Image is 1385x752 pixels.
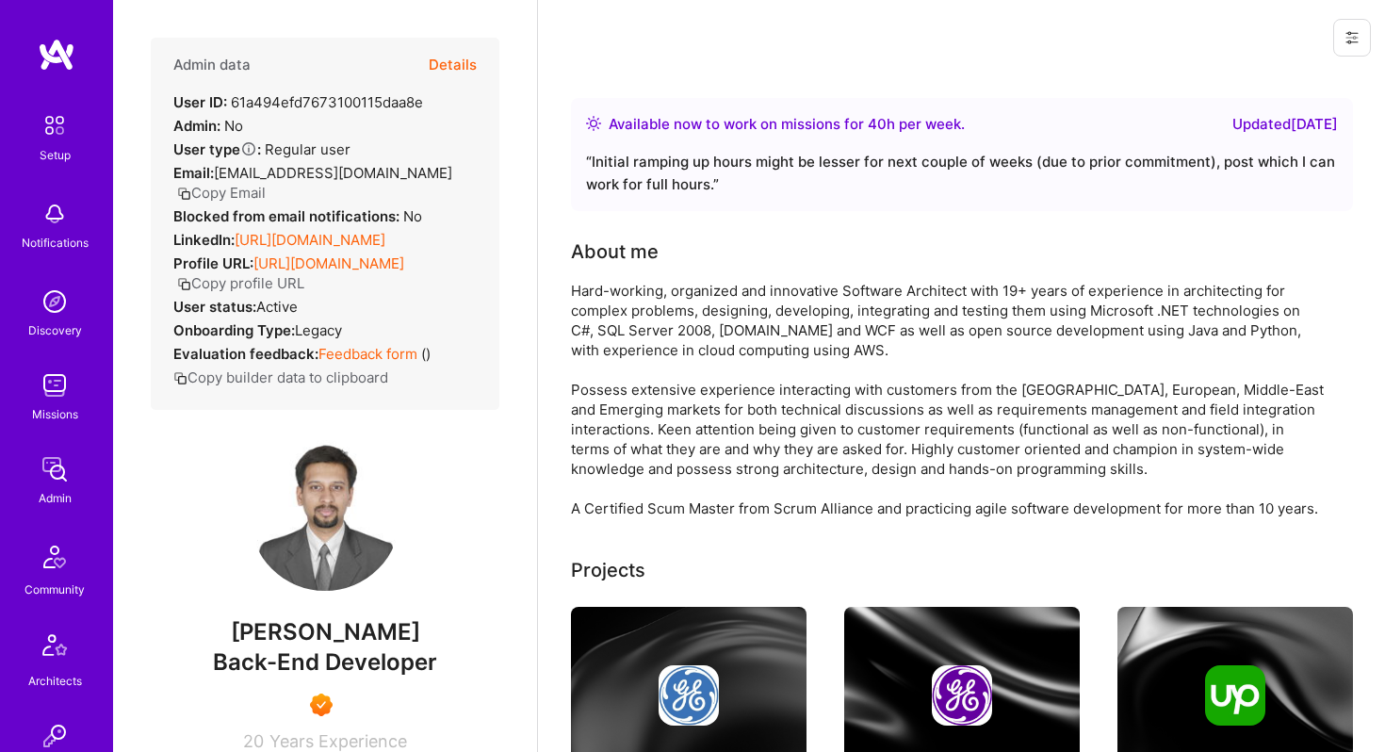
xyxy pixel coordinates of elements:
div: Updated [DATE] [1232,113,1338,136]
button: Copy Email [177,183,266,203]
span: Back-End Developer [213,648,437,676]
strong: Evaluation feedback: [173,345,318,363]
div: Hard-working, organized and innovative Software Architect with 19+ years of experience in archite... [571,281,1325,518]
i: icon Copy [177,277,191,291]
img: Community [32,534,77,580]
span: 20 [243,731,264,751]
div: Discovery [28,320,82,340]
i: icon Copy [173,371,187,385]
div: ( ) [173,344,431,364]
strong: User status: [173,298,256,316]
div: “ Initial ramping up hours might be lesser for next couple of weeks (due to prior commitment), po... [586,151,1338,196]
img: logo [38,38,75,72]
img: teamwork [36,367,73,404]
button: Copy profile URL [177,273,304,293]
strong: LinkedIn: [173,231,235,249]
strong: User ID: [173,93,227,111]
img: setup [35,106,74,145]
span: [PERSON_NAME] [151,618,499,646]
div: Architects [28,671,82,691]
img: admin teamwork [36,450,73,488]
img: discovery [36,283,73,320]
button: Details [429,38,477,92]
div: Projects [571,556,645,584]
h4: Admin data [173,57,251,74]
img: User Avatar [250,440,400,591]
div: Regular user [173,139,350,159]
img: Company logo [932,665,992,726]
div: Missions [32,404,78,424]
div: Admin [39,488,72,508]
strong: Blocked from email notifications: [173,207,403,225]
div: Setup [40,145,71,165]
strong: Onboarding Type: [173,321,295,339]
img: Exceptional A.Teamer [310,694,333,716]
img: Company logo [659,665,719,726]
strong: Profile URL: [173,254,253,272]
div: Notifications [22,233,89,253]
i: icon Copy [177,187,191,201]
img: Availability [586,116,601,131]
span: [EMAIL_ADDRESS][DOMAIN_NAME] [214,164,452,182]
a: [URL][DOMAIN_NAME] [253,254,404,272]
div: Available now to work on missions for h per week . [609,113,965,136]
span: Years Experience [269,731,407,751]
strong: User type : [173,140,261,158]
div: Community [24,580,85,599]
strong: Admin: [173,117,220,135]
strong: Email: [173,164,214,182]
button: Copy builder data to clipboard [173,368,388,387]
img: bell [36,195,73,233]
div: No [173,206,422,226]
span: legacy [295,321,342,339]
a: [URL][DOMAIN_NAME] [235,231,385,249]
a: Feedback form [318,345,417,363]
img: Company logo [1205,665,1265,726]
span: 40 [868,115,887,133]
i: Help [240,140,257,157]
div: About me [571,237,659,266]
div: 61a494efd7673100115daa8e [173,92,423,112]
div: No [173,116,243,136]
span: Active [256,298,298,316]
img: Architects [32,626,77,671]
